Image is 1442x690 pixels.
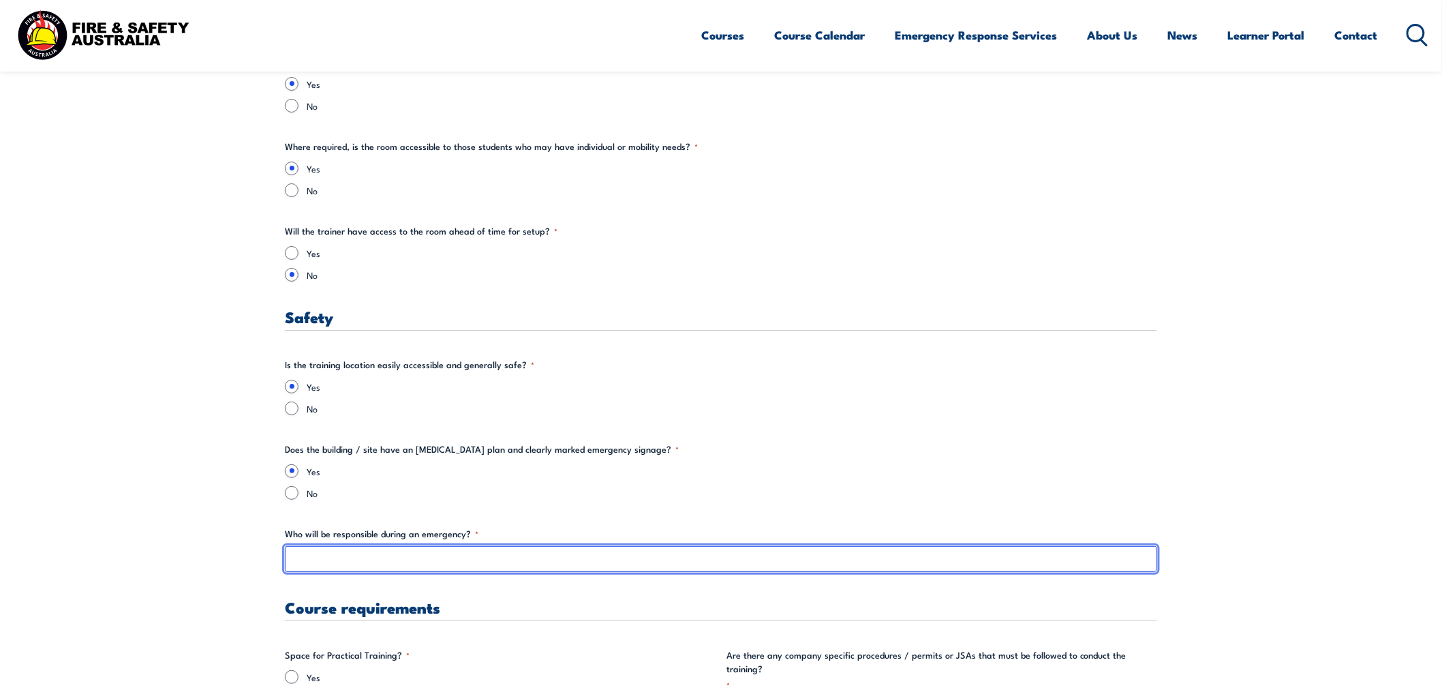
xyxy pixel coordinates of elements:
label: No [307,268,1157,282]
a: News [1168,17,1198,53]
label: No [307,402,1157,415]
a: Course Calendar [775,17,865,53]
a: Emergency Response Services [895,17,1058,53]
h3: Safety [285,309,1157,325]
legend: Space for Practical Training? [285,648,410,662]
label: Yes [307,162,1157,175]
label: Yes [307,464,1157,478]
legend: Where required, is the room accessible to those students who may have individual or mobility needs? [285,140,698,153]
label: Who will be responsible during an emergency? [285,527,1157,541]
label: Yes [307,77,1157,91]
h3: Course requirements [285,599,1157,615]
label: No [307,99,1157,112]
a: Learner Portal [1228,17,1305,53]
label: No [307,183,1157,197]
legend: Is the training location easily accessible and generally safe? [285,358,534,372]
label: No [307,486,1157,500]
legend: Does the building / site have an [MEDICAL_DATA] plan and clearly marked emergency signage? [285,442,679,456]
a: Courses [702,17,745,53]
label: Yes [307,670,716,684]
label: Yes [307,246,1157,260]
label: Yes [307,380,1157,393]
legend: Will the trainer have access to the room ahead of time for setup? [285,224,557,238]
a: Contact [1335,17,1378,53]
a: About Us [1088,17,1138,53]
